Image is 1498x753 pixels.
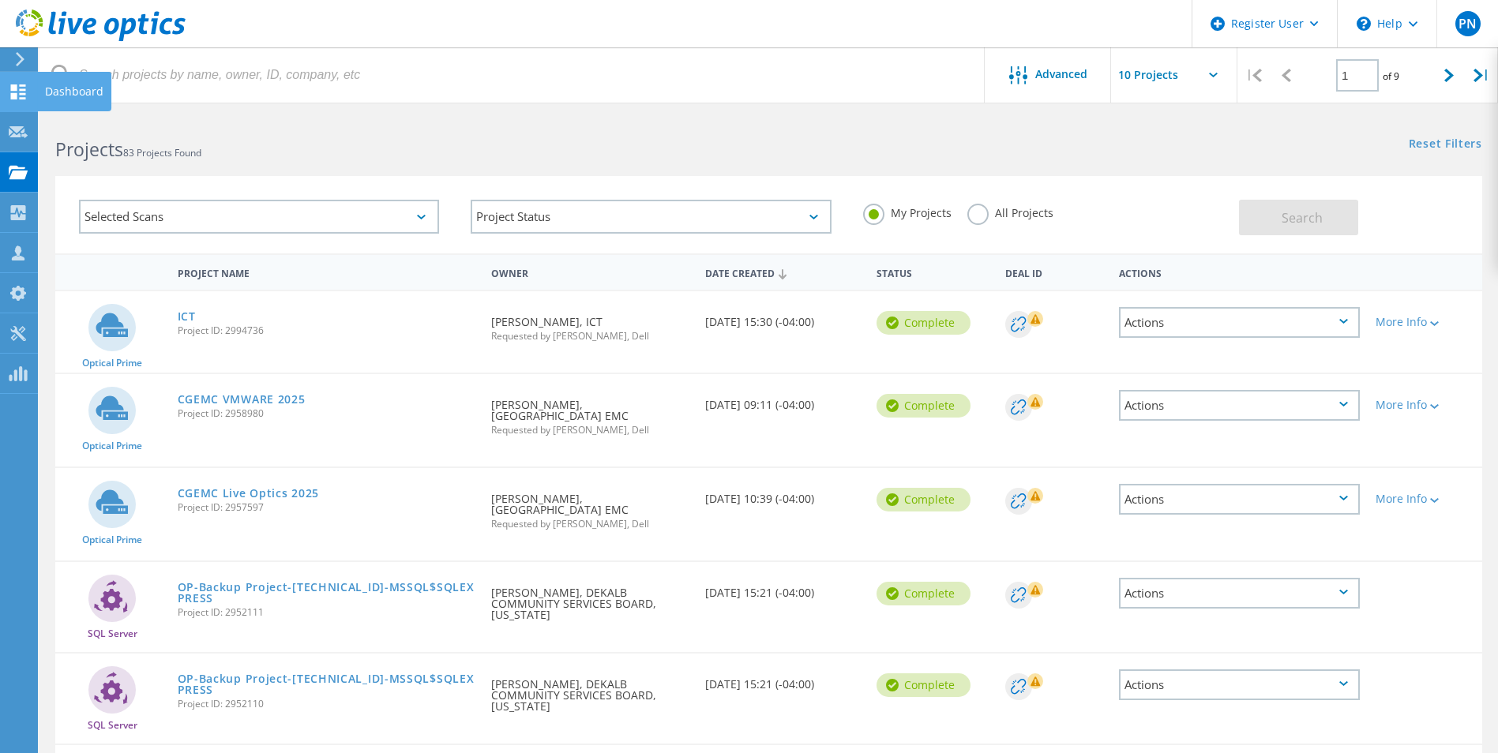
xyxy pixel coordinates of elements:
[178,394,306,405] a: CGEMC VMWARE 2025
[877,311,971,335] div: Complete
[877,673,971,697] div: Complete
[178,326,476,335] span: Project ID: 2994736
[697,374,869,426] div: [DATE] 09:11 (-04:00)
[1282,209,1323,227] span: Search
[88,629,137,639] span: SQL Server
[1119,484,1360,515] div: Actions
[997,257,1112,287] div: Deal Id
[697,291,869,343] div: [DATE] 15:30 (-04:00)
[483,562,697,636] div: [PERSON_NAME], DEKALB COMMUNITY SERVICES BOARD, [US_STATE]
[88,721,137,730] span: SQL Server
[16,33,186,44] a: Live Optics Dashboard
[178,699,476,709] span: Project ID: 2952110
[483,468,697,545] div: [PERSON_NAME], [GEOGRAPHIC_DATA] EMC
[697,562,869,614] div: [DATE] 15:21 (-04:00)
[1119,307,1360,338] div: Actions
[55,137,123,162] b: Projects
[82,358,142,368] span: Optical Prime
[869,257,997,287] div: Status
[1459,17,1477,30] span: PN
[1239,200,1358,235] button: Search
[697,654,869,706] div: [DATE] 15:21 (-04:00)
[877,582,971,605] div: Complete
[82,535,142,545] span: Optical Prime
[178,503,476,512] span: Project ID: 2957597
[877,394,971,418] div: Complete
[483,654,697,728] div: [PERSON_NAME], DEKALB COMMUNITY SERVICES BOARD, [US_STATE]
[178,608,476,617] span: Project ID: 2952111
[1035,69,1087,80] span: Advanced
[82,441,142,451] span: Optical Prime
[1376,317,1474,328] div: More Info
[178,582,476,604] a: OP-Backup Project-[TECHNICAL_ID]-MSSQL$SQLEXPRESS
[178,311,196,322] a: ICT
[1409,138,1482,152] a: Reset Filters
[1376,399,1474,410] div: More Info
[697,257,869,287] div: Date Created
[45,86,103,97] div: Dashboard
[863,204,952,219] label: My Projects
[1237,47,1270,103] div: |
[1376,493,1474,504] div: More Info
[178,673,476,695] a: OP-Backup Project-[TECHNICAL_ID]-MSSQL$SQLEXPRESS
[491,425,689,435] span: Requested by [PERSON_NAME], Dell
[1119,669,1360,700] div: Actions
[1466,47,1498,103] div: |
[697,468,869,520] div: [DATE] 10:39 (-04:00)
[178,488,319,499] a: CGEMC Live Optics 2025
[483,291,697,357] div: [PERSON_NAME], ICT
[471,200,831,234] div: Project Status
[877,488,971,511] div: Complete
[39,47,986,103] input: Search projects by name, owner, ID, company, etc
[178,409,476,418] span: Project ID: 2958980
[483,374,697,451] div: [PERSON_NAME], [GEOGRAPHIC_DATA] EMC
[1111,257,1368,287] div: Actions
[1383,69,1399,83] span: of 9
[483,257,697,287] div: Owner
[491,519,689,529] span: Requested by [PERSON_NAME], Dell
[79,200,439,234] div: Selected Scans
[1119,390,1360,421] div: Actions
[1119,578,1360,609] div: Actions
[123,146,201,159] span: 83 Projects Found
[967,204,1053,219] label: All Projects
[491,332,689,341] span: Requested by [PERSON_NAME], Dell
[1357,17,1371,31] svg: \n
[170,257,484,287] div: Project Name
